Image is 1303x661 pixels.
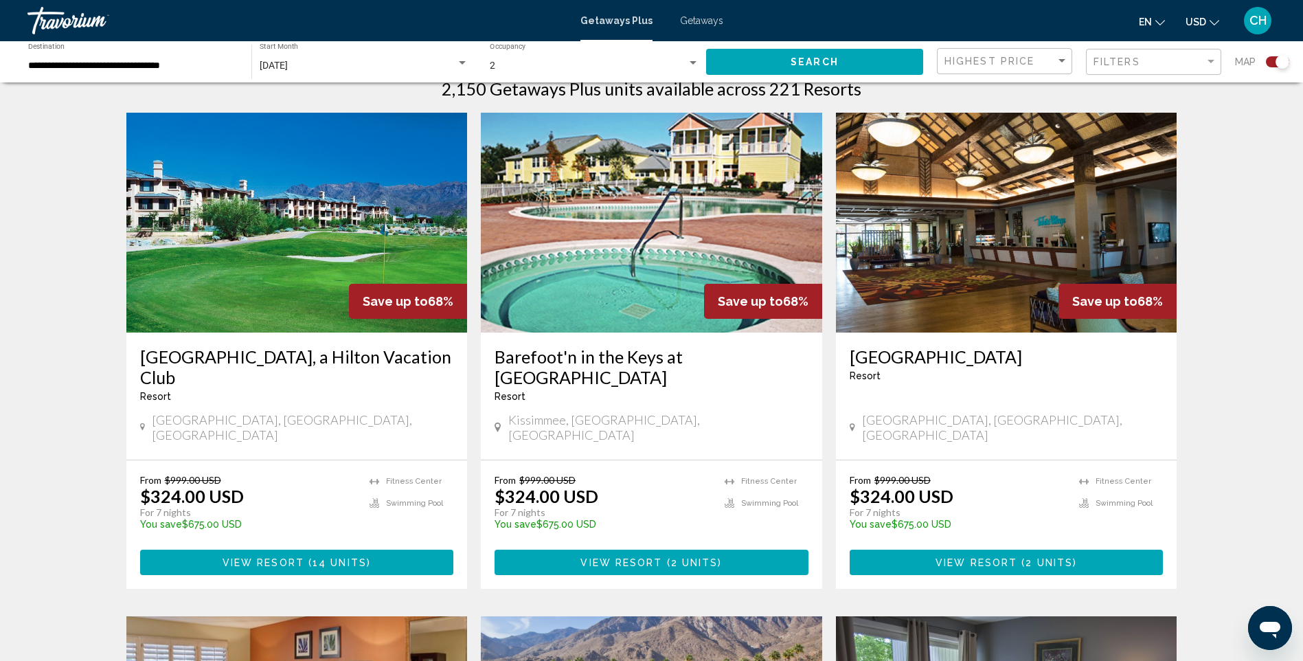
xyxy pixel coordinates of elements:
div: 68% [349,284,467,319]
span: Fitness Center [741,477,797,486]
span: Kissimmee, [GEOGRAPHIC_DATA], [GEOGRAPHIC_DATA] [508,412,808,442]
p: For 7 nights [495,506,711,519]
span: Resort [850,370,881,381]
span: [GEOGRAPHIC_DATA], [GEOGRAPHIC_DATA], [GEOGRAPHIC_DATA] [862,412,1164,442]
button: Change language [1139,12,1165,32]
h1: 2,150 Getaways Plus units available across 221 Resorts [442,78,861,99]
p: $324.00 USD [495,486,598,506]
span: Save up to [363,294,428,309]
span: Map [1235,52,1256,71]
iframe: Button to launch messaging window [1248,606,1292,650]
button: View Resort(14 units) [140,550,454,575]
span: $999.00 USD [165,474,221,486]
p: $675.00 USD [140,519,356,530]
span: 14 units [313,557,367,568]
span: Save up to [718,294,783,309]
span: Swimming Pool [741,499,798,508]
span: 2 [490,60,495,71]
span: ( ) [663,557,723,568]
span: Filters [1094,56,1140,67]
span: [DATE] [260,60,288,71]
img: C610O01X.jpg [836,113,1177,333]
p: $324.00 USD [850,486,953,506]
span: View Resort [580,557,662,568]
span: ( ) [304,557,371,568]
span: You save [850,519,892,530]
img: 4934O01X.jpg [481,113,822,333]
span: Fitness Center [386,477,442,486]
span: View Resort [223,557,304,568]
p: $675.00 USD [495,519,711,530]
button: Change currency [1186,12,1219,32]
mat-select: Sort by [944,56,1068,67]
span: You save [495,519,536,530]
button: View Resort(2 units) [850,550,1164,575]
span: $999.00 USD [874,474,931,486]
a: [GEOGRAPHIC_DATA], a Hilton Vacation Club [140,346,454,388]
span: You save [140,519,182,530]
span: ( ) [1017,557,1077,568]
button: View Resort(2 units) [495,550,808,575]
button: Search [706,49,923,74]
button: User Menu [1240,6,1276,35]
a: Getaways [680,15,723,26]
span: CH [1249,14,1267,27]
a: Getaways Plus [580,15,653,26]
span: Search [791,57,839,68]
div: 68% [704,284,822,319]
span: $999.00 USD [519,474,576,486]
div: 68% [1058,284,1177,319]
a: Barefoot'n in the Keys at [GEOGRAPHIC_DATA] [495,346,808,388]
span: From [140,474,161,486]
span: Resort [140,391,171,402]
p: $675.00 USD [850,519,1066,530]
p: For 7 nights [850,506,1066,519]
span: Swimming Pool [1096,499,1153,508]
span: Resort [495,391,525,402]
span: View Resort [936,557,1017,568]
span: From [850,474,871,486]
button: Filter [1086,48,1221,76]
span: From [495,474,516,486]
span: en [1139,16,1152,27]
a: Travorium [27,7,567,34]
a: [GEOGRAPHIC_DATA] [850,346,1164,367]
p: $324.00 USD [140,486,244,506]
span: Highest Price [944,56,1034,67]
span: 2 units [671,557,718,568]
p: For 7 nights [140,506,356,519]
span: 2 units [1026,557,1073,568]
span: Swimming Pool [386,499,443,508]
span: [GEOGRAPHIC_DATA], [GEOGRAPHIC_DATA], [GEOGRAPHIC_DATA] [152,412,453,442]
span: Save up to [1072,294,1137,309]
img: 8581E01X.jpg [126,113,468,333]
span: Fitness Center [1096,477,1151,486]
span: USD [1186,16,1206,27]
